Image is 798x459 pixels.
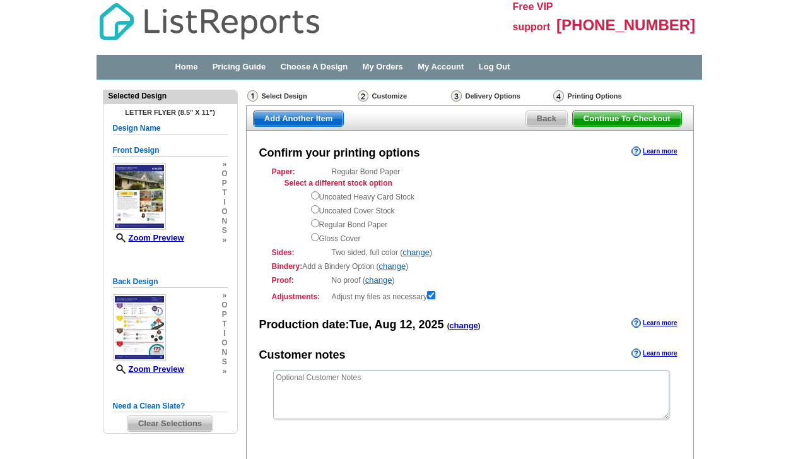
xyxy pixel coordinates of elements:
[259,317,481,333] div: Production date:
[221,235,227,245] span: »
[247,90,258,102] img: Select Design
[113,364,184,374] a: Zoom Preview
[272,166,328,177] strong: Paper:
[127,416,213,431] span: Clear Selections
[113,122,228,134] h5: Design Name
[221,198,227,207] span: i
[272,261,668,272] div: Add a Bindery Option ( )
[356,90,450,102] div: Customize
[246,90,356,105] div: Select Design
[526,111,567,126] span: Back
[221,310,227,319] span: p
[175,62,197,71] a: Home
[281,62,348,71] a: Choose A Design
[221,338,227,348] span: o
[254,111,344,126] span: Add Another Item
[447,322,481,330] span: ( )
[259,347,346,364] div: Customer notes
[221,301,227,310] span: o
[272,275,668,286] div: No proof ( )
[221,291,227,301] span: »
[631,146,677,157] a: Learn more
[113,400,228,412] h5: Need a Clean Slate?
[272,247,328,258] strong: Sides:
[553,90,564,102] img: Printing Options & Summary
[311,189,668,244] div: Uncoated Heavy Card Stock Uncoated Cover Stock Regular Bond Paper Gloss Cover
[418,62,464,71] a: My Account
[113,233,184,242] a: Zoom Preview
[253,110,344,127] a: Add Another Item
[113,109,228,116] h4: Letter Flyer (8.5" x 11")
[221,367,227,376] span: »
[103,90,237,102] div: Selected Design
[552,90,662,105] div: Printing Options
[221,207,227,217] span: o
[221,348,227,357] span: n
[221,357,227,367] span: s
[113,163,166,230] img: small-thumb.jpg
[525,110,568,127] a: Back
[379,261,406,271] a: change
[556,16,695,33] span: [PHONE_NUMBER]
[402,247,430,257] a: change
[272,275,328,286] strong: Proof:
[272,289,668,302] div: Adjust my files as necessary
[272,166,668,244] div: Regular Bond Paper
[449,321,478,330] a: change
[272,247,668,258] div: Two sided, full color ( )
[221,160,227,169] span: »
[358,90,368,102] img: Customize
[213,62,266,71] a: Pricing Guide
[419,318,444,331] span: 2025
[513,1,553,32] span: Free VIP support
[450,90,552,105] div: Delivery Options
[221,319,227,329] span: t
[349,318,372,331] span: Tue,
[113,276,228,288] h5: Back Design
[365,275,392,285] a: change
[113,294,166,361] img: small-thumb.jpg
[113,145,228,157] h5: Front Design
[451,90,462,102] img: Delivery Options
[631,318,677,328] a: Learn more
[479,62,510,71] a: Log Out
[221,217,227,226] span: n
[221,169,227,179] span: o
[285,179,392,188] strong: Select a different stock option
[631,349,677,359] a: Learn more
[221,226,227,235] span: s
[272,262,303,271] strong: Bindery:
[400,318,416,331] span: 12,
[221,188,227,198] span: t
[272,291,328,302] strong: Adjustments:
[221,179,227,188] span: p
[573,111,681,126] span: Continue To Checkout
[375,318,397,331] span: Aug
[259,145,420,162] div: Confirm your printing options
[363,62,403,71] a: My Orders
[221,329,227,338] span: i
